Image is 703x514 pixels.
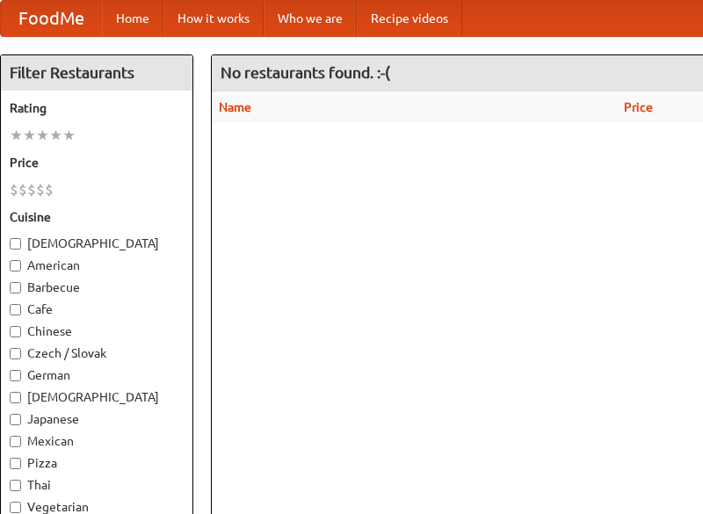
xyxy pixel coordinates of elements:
input: [DEMOGRAPHIC_DATA] [10,392,21,403]
input: Thai [10,480,21,491]
input: Japanese [10,414,21,425]
input: Mexican [10,436,21,447]
label: Barbecue [10,279,184,296]
ng-pluralize: No restaurants found. :-( [221,64,390,81]
input: Barbecue [10,282,21,293]
input: Chinese [10,326,21,337]
h5: Cuisine [10,208,184,226]
h5: Price [10,154,184,171]
label: Thai [10,476,184,494]
li: ★ [49,126,62,145]
label: [DEMOGRAPHIC_DATA] [10,388,184,406]
li: $ [27,180,36,199]
label: German [10,366,184,384]
input: Vegetarian [10,502,21,513]
li: $ [18,180,27,199]
li: $ [10,180,18,199]
h5: Rating [10,99,184,117]
li: ★ [23,126,36,145]
input: American [10,260,21,271]
input: German [10,370,21,381]
li: $ [36,180,45,199]
a: Who we are [264,1,357,36]
a: FoodMe [1,1,102,36]
h4: Filter Restaurants [1,55,192,90]
li: ★ [36,126,49,145]
label: [DEMOGRAPHIC_DATA] [10,235,184,252]
input: Pizza [10,458,21,469]
input: Cafe [10,304,21,315]
a: Name [219,100,251,114]
label: Czech / Slovak [10,344,184,362]
a: Home [102,1,163,36]
input: [DEMOGRAPHIC_DATA] [10,238,21,250]
li: $ [45,180,54,199]
li: ★ [62,126,76,145]
label: Mexican [10,432,184,450]
label: Chinese [10,322,184,340]
label: Japanese [10,410,184,428]
input: Czech / Slovak [10,348,21,359]
a: How it works [163,1,264,36]
a: Price [624,100,653,114]
label: Pizza [10,454,184,472]
label: American [10,257,184,274]
li: ★ [10,126,23,145]
label: Cafe [10,300,184,318]
a: Recipe videos [357,1,462,36]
